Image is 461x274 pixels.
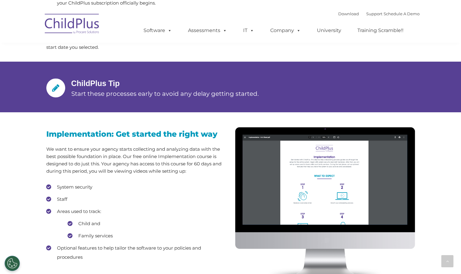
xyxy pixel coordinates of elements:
[351,24,410,37] a: Training Scramble!!
[137,24,178,37] a: Software
[366,11,382,16] a: Support
[46,130,226,138] h3: Implementation: Get started the right way
[46,195,226,204] li: Staff
[5,256,20,271] button: Cookies Settings
[68,231,226,240] li: Family services
[237,24,260,37] a: IT
[68,219,226,228] li: Child and
[264,24,307,37] a: Company
[46,243,226,262] li: Optional features to help tailor the software to your policies and procedures
[338,11,420,16] font: |
[71,90,259,97] span: Start these processes early to avoid any delay getting started.
[431,245,461,274] iframe: Chat Widget
[42,9,103,40] img: ChildPlus by Procare Solutions
[311,24,347,37] a: University
[338,11,359,16] a: Download
[46,207,226,240] li: Areas used to track:
[46,182,226,192] li: System security
[182,24,233,37] a: Assessments
[71,79,120,88] span: ChildPlus Tip
[46,146,226,175] p: We want to ensure your agency starts collecting and analyzing data with the best possible foundat...
[384,11,420,16] a: Schedule A Demo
